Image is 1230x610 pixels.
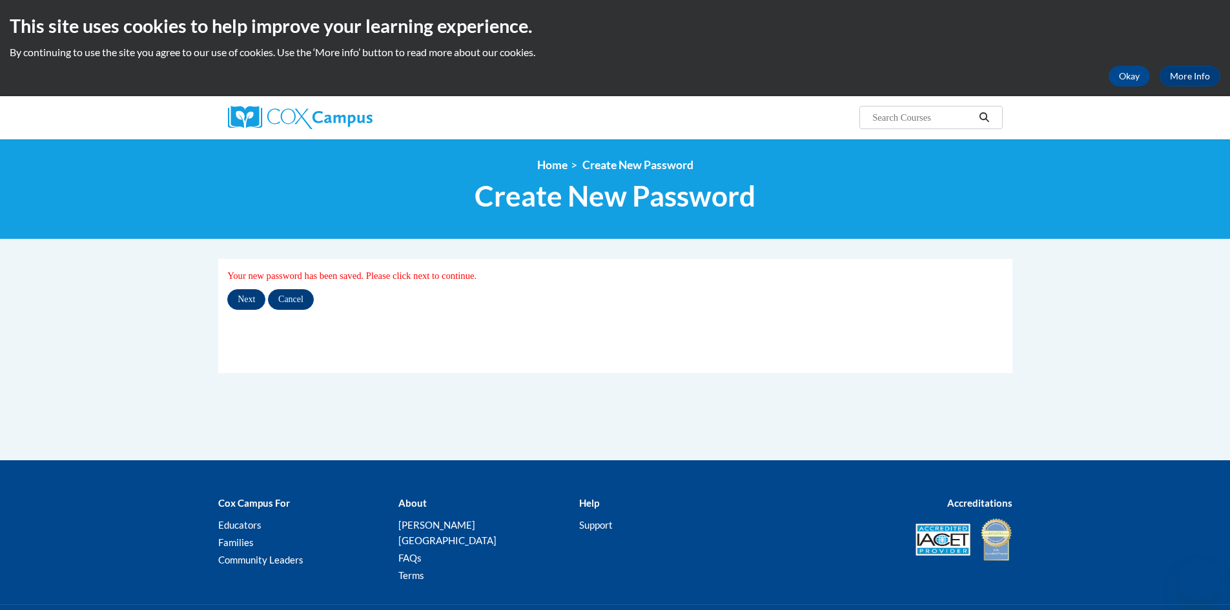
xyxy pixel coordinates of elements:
a: FAQs [398,552,422,564]
img: IDA® Accredited [980,517,1012,562]
span: Create New Password [582,158,693,172]
span: Create New Password [475,179,755,213]
a: Educators [218,519,261,531]
iframe: Button to launch messaging window [1178,558,1220,600]
b: Cox Campus For [218,497,290,509]
img: Accredited IACET® Provider [916,524,970,556]
a: More Info [1160,66,1220,86]
input: Search Courses [871,110,974,125]
h2: This site uses cookies to help improve your learning experience. [10,13,1220,39]
button: Okay [1109,66,1150,86]
a: [PERSON_NAME][GEOGRAPHIC_DATA] [398,519,497,546]
a: Home [537,158,568,172]
input: Next [227,289,265,310]
a: Support [579,519,613,531]
b: About [398,497,427,509]
b: Accreditations [947,497,1012,509]
button: Search [974,110,994,125]
a: Cox Campus [228,106,473,129]
input: Cancel [268,289,314,310]
b: Help [579,497,599,509]
a: Families [218,536,254,548]
img: Cox Campus [228,106,373,129]
a: Terms [398,569,424,581]
p: By continuing to use the site you agree to our use of cookies. Use the ‘More info’ button to read... [10,45,1220,59]
span: Your new password has been saved. Please click next to continue. [227,270,477,281]
a: Community Leaders [218,554,303,565]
